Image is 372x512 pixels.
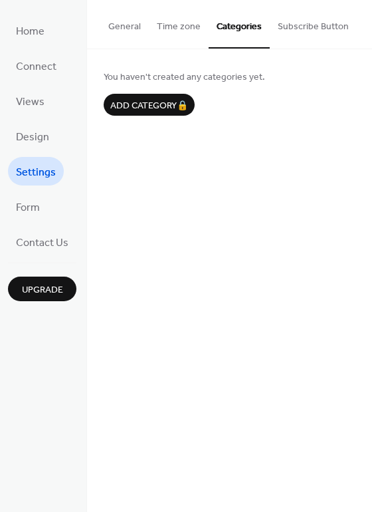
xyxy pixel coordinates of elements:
a: Form [8,192,48,221]
a: Home [8,16,52,45]
span: You haven't created any categories yet. [104,70,355,84]
a: Contact Us [8,227,76,256]
span: Contact Us [16,233,68,253]
button: Upgrade [8,277,76,301]
span: Form [16,197,40,218]
span: Views [16,92,45,112]
span: Connect [16,57,56,77]
a: Settings [8,157,64,186]
span: Home [16,21,45,42]
a: Views [8,86,52,115]
span: Design [16,127,49,148]
span: Upgrade [22,283,63,297]
a: Design [8,122,57,150]
span: Settings [16,162,56,183]
a: Connect [8,51,64,80]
